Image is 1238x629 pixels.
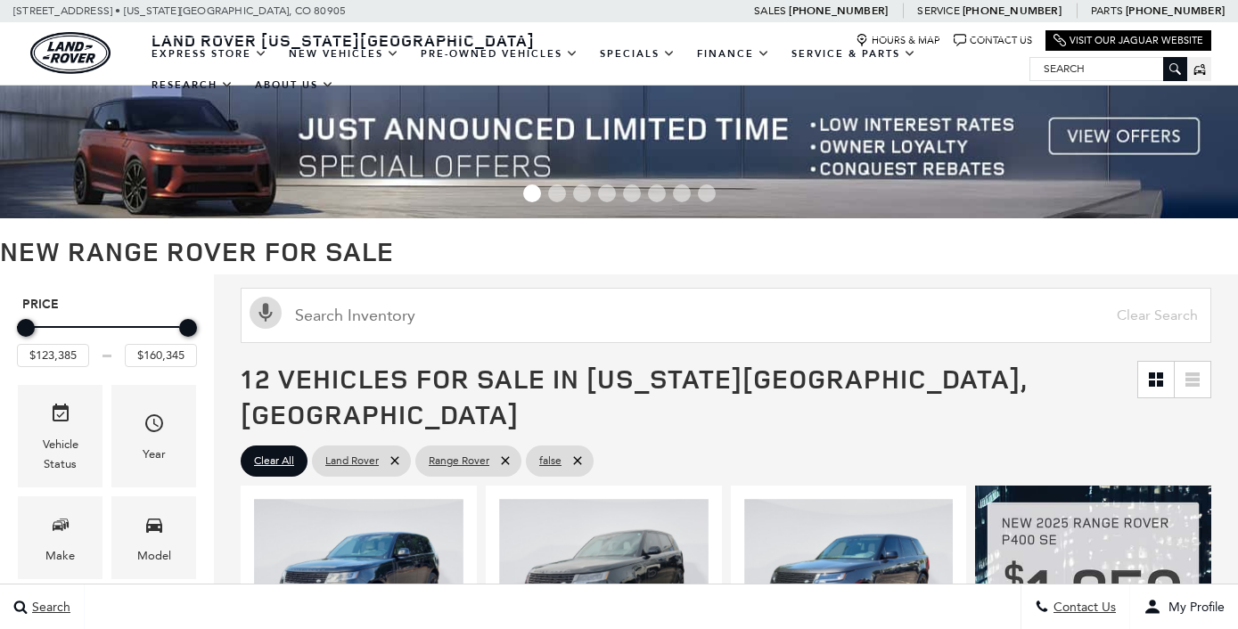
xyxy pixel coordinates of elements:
span: Go to slide 3 [573,184,591,202]
a: About Us [244,69,345,101]
nav: Main Navigation [141,38,1029,101]
a: Land Rover [US_STATE][GEOGRAPHIC_DATA] [141,29,545,51]
div: Model [137,546,171,566]
span: Model [143,510,165,546]
div: Make [45,546,75,566]
a: Contact Us [954,34,1032,47]
a: Specials [589,38,686,69]
a: [PHONE_NUMBER] [963,4,1062,18]
a: [PHONE_NUMBER] [789,4,888,18]
a: land-rover [30,32,111,74]
span: Land Rover [US_STATE][GEOGRAPHIC_DATA] [152,29,535,51]
div: Vehicle Status [31,435,89,474]
input: Maximum [125,344,197,367]
a: Visit Our Jaguar Website [1054,34,1203,47]
div: MakeMake [18,496,102,579]
span: Go to slide 1 [523,184,541,202]
input: Search [1030,58,1186,79]
span: Year [143,408,165,445]
div: VehicleVehicle Status [18,385,102,487]
span: Go to slide 5 [623,184,641,202]
span: Clear All [254,450,294,472]
input: Minimum [17,344,89,367]
div: Year [143,445,166,464]
a: New Vehicles [278,38,410,69]
div: Price [17,313,197,367]
a: [STREET_ADDRESS] • [US_STATE][GEOGRAPHIC_DATA], CO 80905 [13,4,346,17]
span: Go to slide 2 [548,184,566,202]
img: Land Rover [30,32,111,74]
svg: Click to toggle on voice search [250,297,282,329]
span: Go to slide 4 [598,184,616,202]
div: ModelModel [111,496,196,579]
span: My Profile [1161,600,1225,615]
a: Hours & Map [856,34,940,47]
span: Vehicle [50,398,71,435]
span: Parts [1091,4,1123,17]
span: Go to slide 6 [648,184,666,202]
a: Pre-Owned Vehicles [410,38,589,69]
div: YearYear [111,385,196,487]
span: 12 Vehicles for Sale in [US_STATE][GEOGRAPHIC_DATA], [GEOGRAPHIC_DATA] [241,360,1027,432]
span: Sales [754,4,786,17]
button: Open user profile menu [1130,584,1238,629]
div: Minimum Price [17,319,35,337]
div: Maximum Price [179,319,197,337]
input: Search Inventory [241,288,1211,343]
span: Go to slide 8 [698,184,716,202]
span: Service [917,4,959,17]
span: Go to slide 7 [673,184,691,202]
span: Search [28,600,70,615]
span: Contact Us [1049,600,1116,615]
a: Finance [686,38,781,69]
span: Land Rover [325,450,379,472]
a: Service & Parts [781,38,927,69]
a: Research [141,69,244,101]
span: Make [50,510,71,546]
span: false [539,450,562,472]
span: Range Rover [429,450,489,472]
h5: Price [22,297,192,313]
a: EXPRESS STORE [141,38,278,69]
a: [PHONE_NUMBER] [1126,4,1225,18]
